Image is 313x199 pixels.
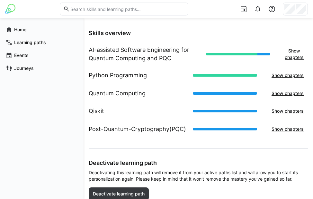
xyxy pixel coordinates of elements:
span: Show chapters [271,72,305,79]
h1: Python Programming [89,71,147,80]
h3: Skills overview [89,30,308,37]
span: Show chapters [271,108,305,114]
span: Show chapters [284,48,305,61]
span: Show chapters [271,126,305,132]
span: Show chapters [271,90,305,97]
button: Show chapters [267,87,308,100]
h1: Qiskit [89,107,104,115]
input: Search skills and learning paths… [70,6,185,12]
h1: Quantum Computing [89,89,146,98]
span: Deactivating this learning path will remove it from your active paths list and will allow you to ... [89,169,308,182]
button: Show chapters [267,123,308,136]
button: Show chapters [281,44,308,64]
span: Deactivate learning path [92,191,146,197]
h1: Post-Quantum-Cryptography(PQC) [89,125,186,133]
button: Show chapters [267,69,308,82]
button: Show chapters [267,105,308,118]
h1: AI-assisted Software Engineering for Quantum Computing and PQC [89,46,201,62]
h3: Deactivate learning path [89,159,308,166]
